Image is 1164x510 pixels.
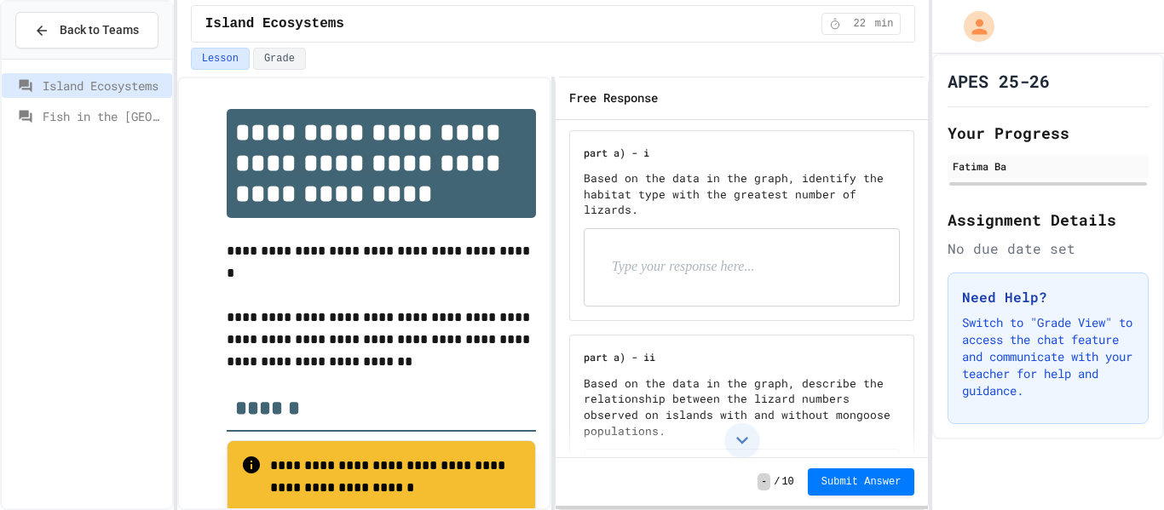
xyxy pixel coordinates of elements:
div: No due date set [948,238,1149,259]
span: Fish in the [GEOGRAPHIC_DATA] [43,107,165,125]
span: Submit Answer [821,475,902,489]
span: - [758,473,770,490]
h2: Assignment Details [948,208,1149,232]
p: Switch to "Grade View" to access the chat feature and communicate with your teacher for help and ... [962,314,1134,399]
h6: Free Response [569,88,658,109]
h6: part a) - i [584,145,886,161]
span: Back to Teams [60,21,139,39]
p: Based on the data in the graph, describe the relationship between the lizard numbers observed on ... [584,375,900,438]
h6: part a) - ii [584,349,886,365]
span: 22 [846,17,873,31]
div: My Account [946,7,999,46]
span: 10 [781,475,793,489]
h2: Your Progress [948,121,1149,145]
button: Submit Answer [808,468,915,496]
button: Lesson [191,48,250,70]
span: Island Ecosystems [43,77,165,95]
span: / [774,475,780,489]
p: Based on the data in the graph, identify the habitat type with the greatest number of lizards. [584,170,900,218]
button: Back to Teams [15,12,158,49]
div: Fatima Ba [953,158,1144,174]
span: Island Ecosystems [205,14,344,34]
h3: Need Help? [962,287,1134,307]
button: Grade [253,48,306,70]
span: min [875,17,894,31]
h1: APES 25-26 [948,69,1050,93]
